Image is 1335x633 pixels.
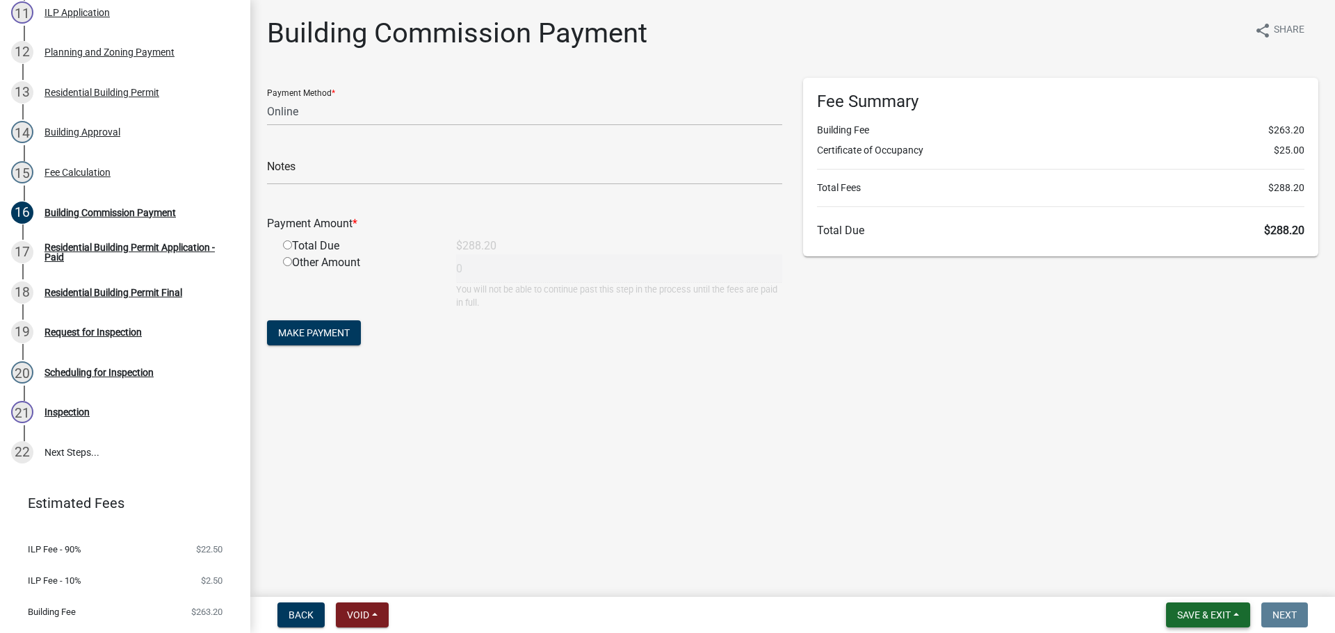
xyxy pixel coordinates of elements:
span: $25.00 [1274,143,1304,158]
span: Building Fee [28,607,76,616]
span: $288.20 [1264,224,1304,237]
span: $263.20 [191,607,222,616]
div: Building Approval [44,127,120,137]
button: Back [277,602,325,627]
div: 14 [11,121,33,143]
li: Certificate of Occupancy [817,143,1304,158]
div: ILP Application [44,8,110,17]
span: ILP Fee - 10% [28,576,81,585]
div: Scheduling for Inspection [44,368,154,377]
div: 17 [11,241,33,263]
div: Inspection [44,407,90,417]
div: 18 [11,281,33,304]
span: $263.20 [1268,123,1304,138]
span: Share [1274,22,1304,39]
button: Save & Exit [1166,602,1250,627]
div: Fee Calculation [44,167,111,177]
li: Total Fees [817,181,1304,195]
div: Total Due [273,238,446,254]
h6: Fee Summary [817,92,1304,112]
div: 21 [11,401,33,423]
div: Payment Amount [257,215,793,232]
div: 20 [11,361,33,384]
button: Make Payment [267,320,361,345]
div: Other Amount [273,254,446,309]
div: 16 [11,202,33,224]
div: 13 [11,81,33,104]
div: Residential Building Permit Final [44,288,182,297]
div: Request for Inspection [44,327,142,337]
div: 12 [11,41,33,63]
div: Residential Building Permit Application - Paid [44,242,228,262]
span: Next [1272,609,1297,620]
button: Next [1261,602,1308,627]
div: 22 [11,441,33,463]
button: Void [336,602,389,627]
div: 11 [11,1,33,24]
span: Back [289,609,314,620]
div: Planning and Zoning Payment [44,47,175,57]
button: shareShare [1243,17,1316,44]
div: 19 [11,321,33,343]
span: Void [347,609,369,620]
span: $22.50 [196,545,222,554]
div: Building Commission Payment [44,208,176,217]
span: Save & Exit [1177,609,1231,620]
a: Estimated Fees [11,489,228,517]
span: ILP Fee - 90% [28,545,81,554]
div: 15 [11,161,33,183]
li: Building Fee [817,123,1304,138]
span: $288.20 [1268,181,1304,195]
h6: Total Due [817,224,1304,237]
div: Residential Building Permit [44,88,159,97]
i: share [1254,22,1271,39]
span: Make Payment [278,327,350,338]
h1: Building Commission Payment [267,17,647,50]
span: $2.50 [201,576,222,585]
